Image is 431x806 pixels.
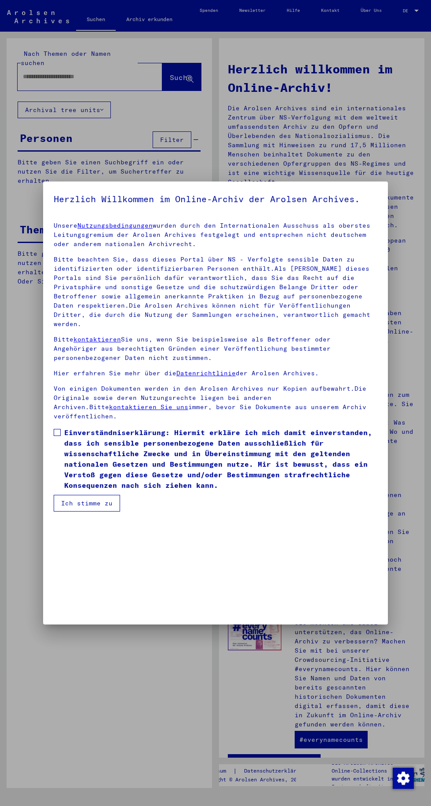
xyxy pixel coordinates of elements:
span: Einverständniserklärung: Hiermit erkläre ich mich damit einverstanden, dass ich sensible personen... [64,427,377,490]
div: Zustimmung ändern [392,767,413,788]
p: Bitte beachten Sie, dass dieses Portal über NS - Verfolgte sensible Daten zu identifizierten oder... [54,255,377,329]
p: Unsere wurden durch den Internationalen Ausschuss als oberstes Leitungsgremium der Arolsen Archiv... [54,221,377,249]
h5: Herzlich Willkommen im Online-Archiv der Arolsen Archives. [54,192,377,206]
a: kontaktieren Sie uns [109,403,188,411]
img: Zustimmung ändern [393,768,414,789]
a: Nutzungsbedingungen [77,221,153,229]
p: Von einigen Dokumenten werden in den Arolsen Archives nur Kopien aufbewahrt.Die Originale sowie d... [54,384,377,421]
a: Datenrichtlinie [176,369,236,377]
a: kontaktieren [73,335,121,343]
p: Hier erfahren Sie mehr über die der Arolsen Archives. [54,369,377,378]
p: Bitte Sie uns, wenn Sie beispielsweise als Betroffener oder Angehöriger aus berechtigten Gründen ... [54,335,377,363]
button: Ich stimme zu [54,495,120,512]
